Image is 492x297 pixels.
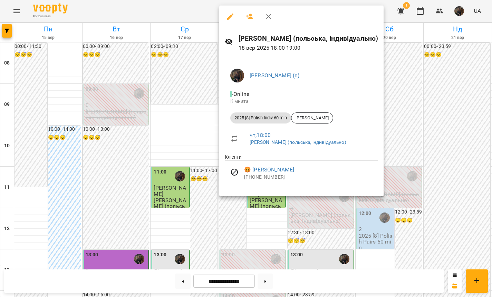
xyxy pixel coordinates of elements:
[225,154,378,188] ul: Клієнти
[230,98,373,105] p: Кімната
[230,115,291,121] span: 2025 [8] Polish Indiv 60 min
[250,72,300,79] a: [PERSON_NAME] (п)
[230,69,244,82] img: 4dd18d3f289b0c01742a709b71ec83a2.jpeg
[244,166,294,174] a: 😡 [PERSON_NAME]
[239,33,378,44] h6: [PERSON_NAME] (польська, індивідуально)
[291,112,333,123] div: [PERSON_NAME]
[291,115,333,121] span: [PERSON_NAME]
[230,91,251,97] span: - Online
[239,44,378,52] p: 18 вер 2025 18:00 - 19:00
[250,139,346,145] a: [PERSON_NAME] (польська, індивідуально)
[244,174,378,181] p: [PHONE_NUMBER]
[230,168,239,176] svg: Візит скасовано
[250,132,271,138] a: чт , 18:00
